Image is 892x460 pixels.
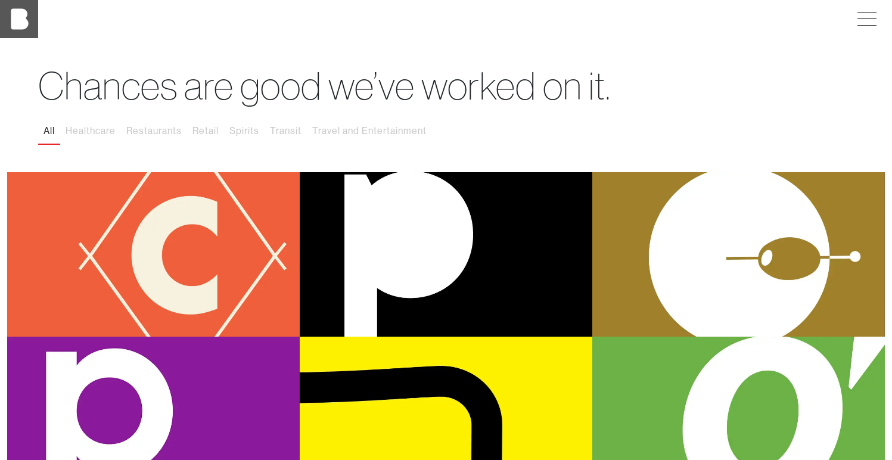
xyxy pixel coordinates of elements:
[187,119,224,144] button: Retail
[38,119,60,144] button: All
[121,119,187,144] button: Restaurants
[38,63,854,109] h1: Chances are good we’ve worked on it.
[307,119,432,144] button: Travel and Entertainment
[224,119,265,144] button: Spirits
[60,119,121,144] button: Healthcare
[265,119,307,144] button: Transit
